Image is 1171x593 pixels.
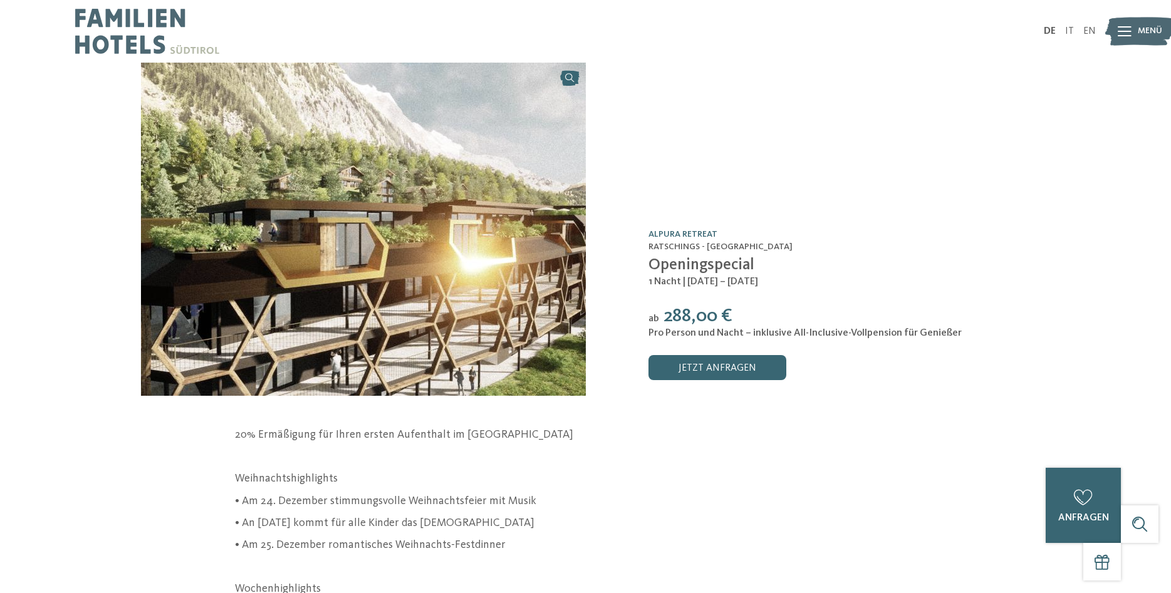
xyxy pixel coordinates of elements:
[1065,26,1074,36] a: IT
[1046,468,1121,543] a: anfragen
[648,257,754,273] span: Openingspecial
[235,471,937,487] p: Weihnachtshighlights
[1138,25,1162,38] span: Menü
[1058,513,1109,523] span: anfragen
[235,427,937,443] p: 20% Ermäßigung für Ihren ersten Aufenthalt im [GEOGRAPHIC_DATA]
[235,493,937,509] p: • Am 24. Dezember stimmungsvolle Weihnachtsfeier mit Musik
[1044,26,1056,36] a: DE
[1083,26,1096,36] a: EN
[648,328,962,338] span: Pro Person und Nacht – inklusive All-Inclusive-Vollpension für Genießer
[648,230,717,239] a: Alpura Retreat
[648,277,681,287] span: 1 Nacht
[235,537,937,553] p: • Am 25. Dezember romantisches Weihnachts-Festdinner
[682,277,758,287] span: | [DATE] – [DATE]
[141,63,586,396] img: Openingspecial
[648,242,793,251] span: Ratschings - [GEOGRAPHIC_DATA]
[664,307,732,326] span: 288,00 €
[648,355,786,380] a: jetzt anfragen
[648,314,659,324] span: ab
[235,515,937,531] p: • An [DATE] kommt für alle Kinder das [DEMOGRAPHIC_DATA]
